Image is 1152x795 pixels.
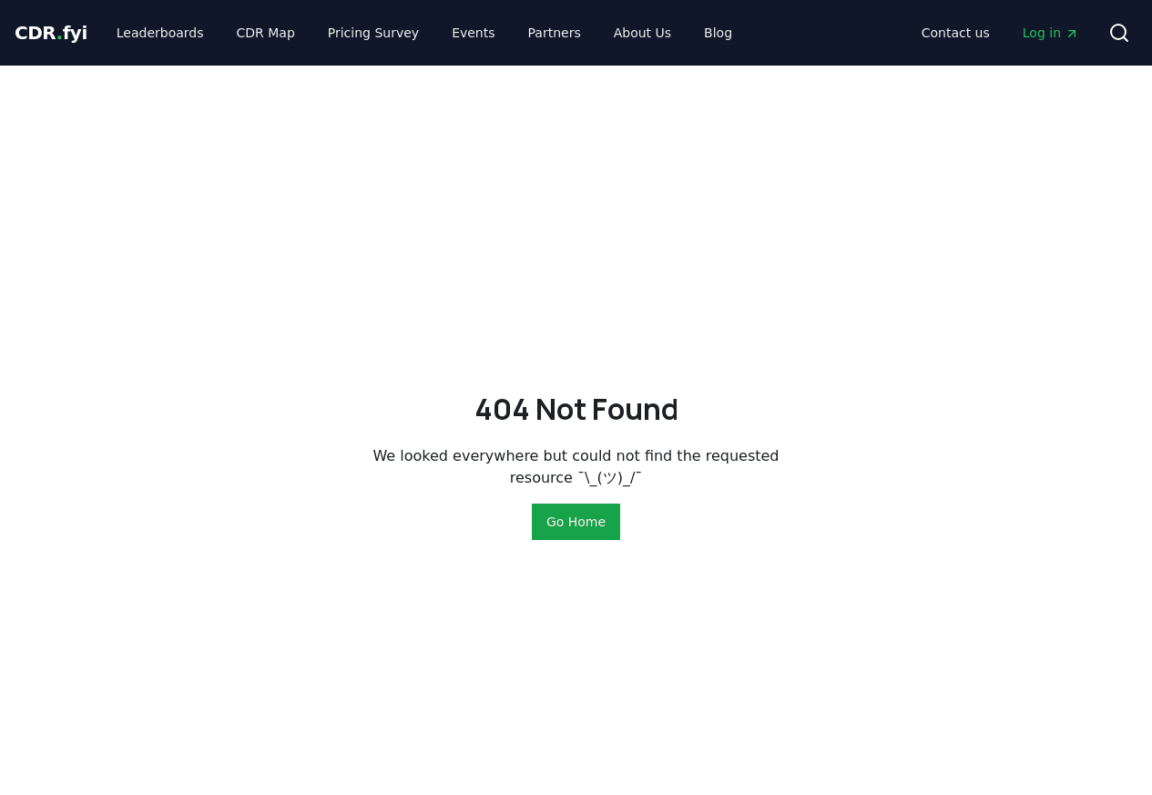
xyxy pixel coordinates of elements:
[15,20,87,46] a: CDR.fyi
[907,16,1094,49] nav: Main
[15,22,87,44] span: CDR fyi
[372,445,780,489] p: We looked everywhere but could not find the requested resource ¯\_(ツ)_/¯
[689,16,747,49] a: Blog
[56,22,63,44] span: .
[102,16,747,49] nav: Main
[514,16,596,49] a: Partners
[1023,24,1079,42] span: Log in
[1008,16,1094,49] a: Log in
[102,16,219,49] a: Leaderboards
[437,16,509,49] a: Events
[907,16,1004,49] a: Contact us
[474,387,678,431] h2: 404 Not Found
[313,16,433,49] a: Pricing Survey
[222,16,310,49] a: CDR Map
[532,504,620,540] button: Go Home
[599,16,686,49] a: About Us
